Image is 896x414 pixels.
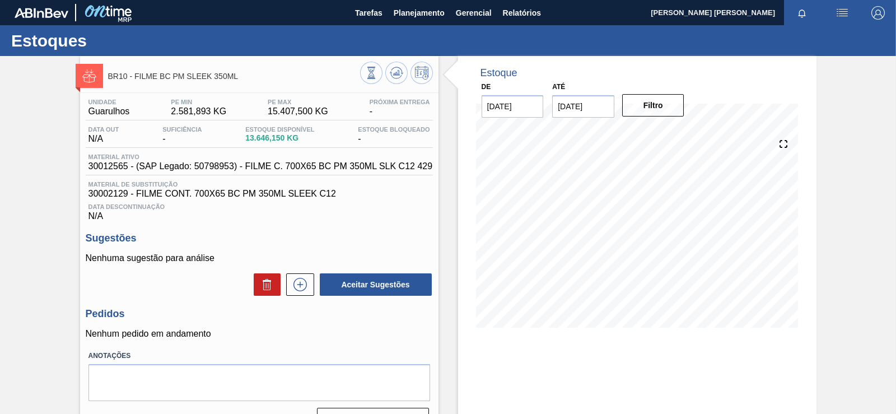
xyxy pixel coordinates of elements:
[88,99,130,105] span: Unidade
[482,95,544,118] input: dd/mm/yyyy
[88,181,430,188] span: Material de Substituição
[86,308,433,320] h3: Pedidos
[86,126,122,144] div: N/A
[355,6,382,20] span: Tarefas
[480,67,517,79] div: Estoque
[281,273,314,296] div: Nova sugestão
[367,99,433,117] div: -
[86,199,433,221] div: N/A
[245,126,314,133] span: Estoque Disponível
[88,189,430,199] span: 30002129 - FILME CONT. 700X65 BC PM 350ML SLEEK C12
[88,348,430,364] label: Anotações
[410,62,433,84] button: Programar Estoque
[268,106,328,117] span: 15.407,500 KG
[360,62,382,84] button: Visão Geral dos Estoques
[552,95,614,118] input: dd/mm/yyyy
[86,329,433,339] p: Nenhum pedido em andamento
[11,34,210,47] h1: Estoques
[456,6,492,20] span: Gerencial
[108,72,360,81] span: BR10 - FILME BC PM SLEEK 350ML
[171,106,226,117] span: 2.581,893 KG
[385,62,408,84] button: Atualizar Gráfico
[88,126,119,133] span: Data out
[15,8,68,18] img: TNhmsLtSVTkK8tSr43FrP2fwEKptu5GPRR3wAAAABJRU5ErkJggg==
[268,99,328,105] span: PE MAX
[370,99,430,105] span: Próxima Entrega
[394,6,445,20] span: Planejamento
[88,161,433,171] span: 30012565 - (SAP Legado: 50798953) - FILME C. 700X65 BC PM 350ML SLK C12 429
[503,6,541,20] span: Relatórios
[88,106,130,117] span: Guarulhos
[248,273,281,296] div: Excluir Sugestões
[88,203,430,210] span: Data Descontinuação
[88,153,433,160] span: Material ativo
[871,6,885,20] img: Logout
[171,99,226,105] span: PE MIN
[162,126,202,133] span: Suficiência
[482,83,491,91] label: De
[836,6,849,20] img: userActions
[355,126,432,144] div: -
[245,134,314,142] span: 13.646,150 KG
[552,83,565,91] label: Até
[622,94,684,117] button: Filtro
[86,253,433,263] p: Nenhuma sugestão para análise
[320,273,432,296] button: Aceitar Sugestões
[784,5,820,21] button: Notificações
[160,126,204,144] div: -
[86,232,433,244] h3: Sugestões
[82,69,96,83] img: Ícone
[358,126,430,133] span: Estoque Bloqueado
[314,272,433,297] div: Aceitar Sugestões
